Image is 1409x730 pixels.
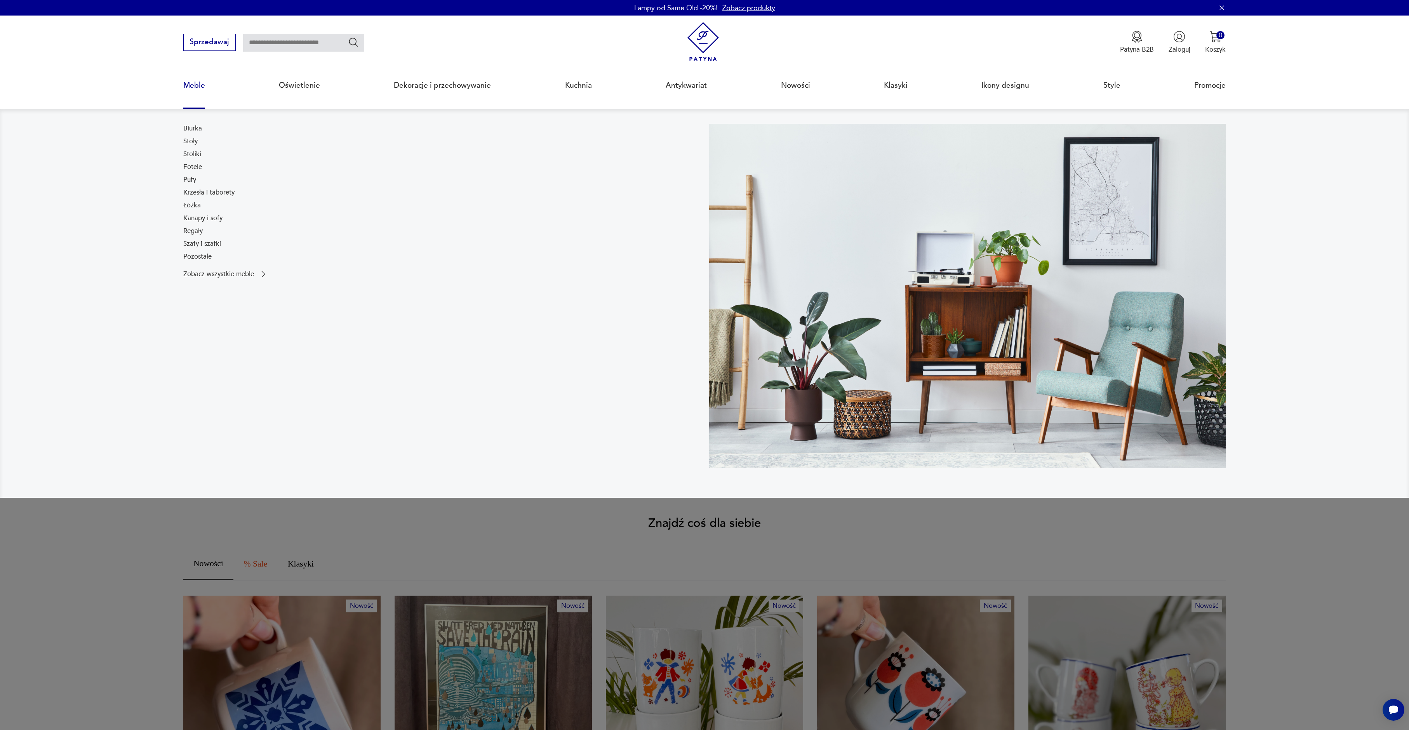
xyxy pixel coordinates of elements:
[1120,45,1154,54] p: Patyna B2B
[183,214,223,223] a: Kanapy i sofy
[1169,45,1190,54] p: Zaloguj
[183,188,235,197] a: Krzesła i taborety
[1216,31,1225,39] div: 0
[183,239,221,249] a: Szafy i szafki
[183,175,196,184] a: Pufy
[1205,45,1226,54] p: Koszyk
[348,36,359,48] button: Szukaj
[183,68,205,103] a: Meble
[183,137,198,146] a: Stoły
[183,149,201,159] a: Stoliki
[183,252,212,261] a: Pozostałe
[565,68,592,103] a: Kuchnia
[394,68,491,103] a: Dekoracje i przechowywanie
[709,124,1226,468] img: 969d9116629659dbb0bd4e745da535dc.jpg
[183,269,268,279] a: Zobacz wszystkie meble
[1131,31,1143,43] img: Ikona medalu
[781,68,810,103] a: Nowości
[183,226,203,236] a: Regały
[1383,699,1404,721] iframe: Smartsupp widget button
[1209,31,1221,43] img: Ikona koszyka
[1194,68,1226,103] a: Promocje
[183,34,236,51] button: Sprzedawaj
[722,3,775,13] a: Zobacz produkty
[684,22,723,61] img: Patyna - sklep z meblami i dekoracjami vintage
[1169,31,1190,54] button: Zaloguj
[1103,68,1120,103] a: Style
[183,271,254,277] p: Zobacz wszystkie meble
[981,68,1029,103] a: Ikony designu
[279,68,320,103] a: Oświetlenie
[634,3,718,13] p: Lampy od Same Old -20%!
[183,162,202,172] a: Fotele
[1173,31,1185,43] img: Ikonka użytkownika
[1205,31,1226,54] button: 0Koszyk
[884,68,908,103] a: Klasyki
[666,68,707,103] a: Antykwariat
[183,40,236,46] a: Sprzedawaj
[183,124,202,133] a: Biurka
[1120,31,1154,54] a: Ikona medaluPatyna B2B
[183,201,201,210] a: Łóżka
[1120,31,1154,54] button: Patyna B2B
